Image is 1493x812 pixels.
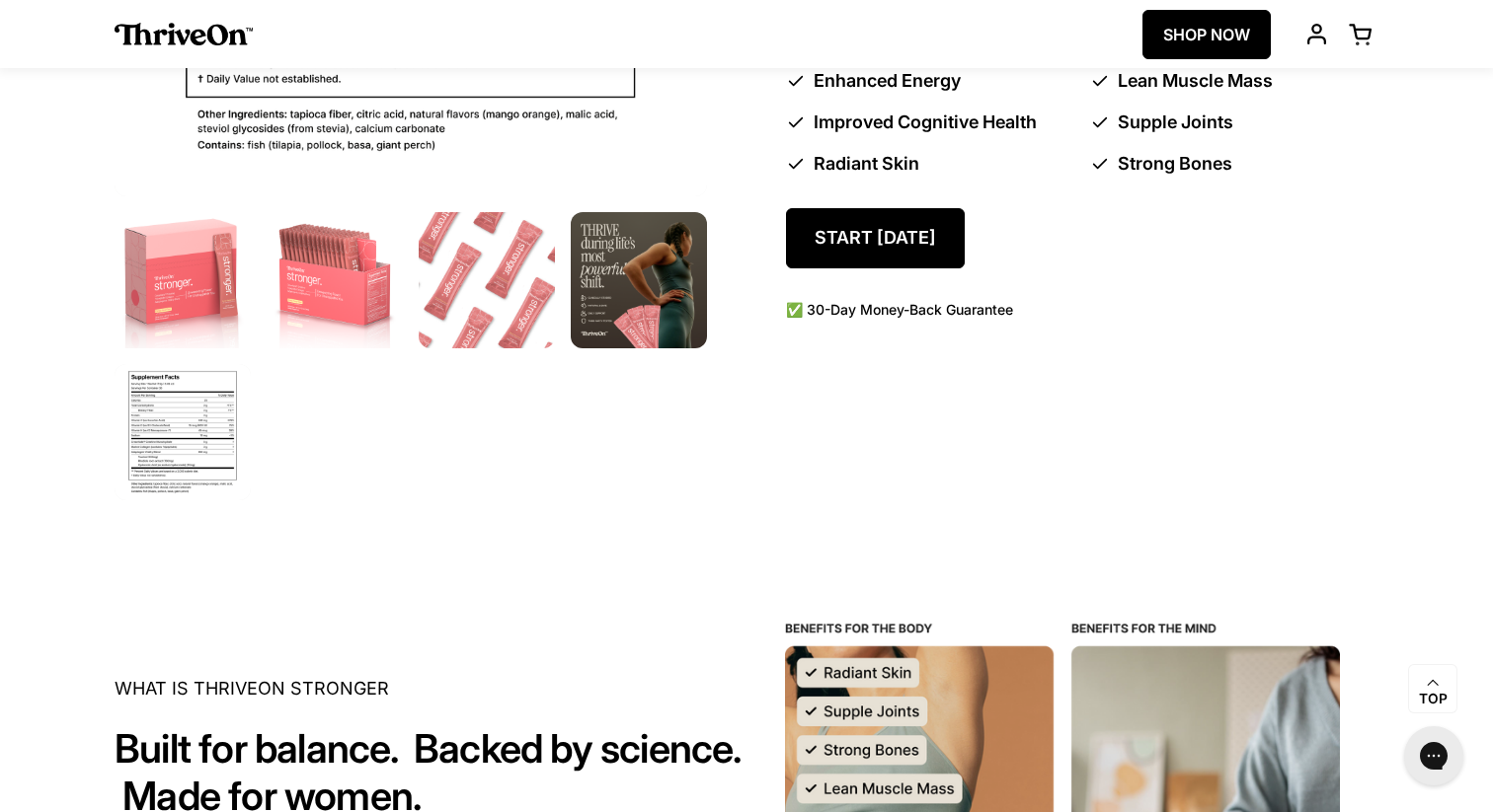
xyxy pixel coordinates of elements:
p: WHAT IS THRIVEON STRONGER [115,676,746,701]
img: ThriveOn Stronger [112,361,255,504]
li: Radiant Skin [786,151,1074,177]
p: ✅ 30-Day Money-Back Guarantee [786,300,1378,320]
img: Box of ThriveOn Stronger supplement with a pink design on a white background [115,212,251,348]
a: Start [DATE] [786,208,965,268]
li: Enhanced Energy [786,68,1074,94]
img: Multiple pink 'ThriveOn Stronger' packets arranged on a white background [419,212,555,348]
span: Top [1419,691,1448,708]
iframe: Gorgias live chat messenger [1394,719,1473,792]
li: Strong Bones [1090,151,1378,177]
a: SHOP NOW [1142,10,1271,59]
img: ThriveOn Stronger [571,212,707,348]
li: Lean Muscle Mass [1090,68,1378,94]
img: Box of ThriveOn Stronger supplement packets on a white background [267,212,403,348]
li: Supple Joints [1090,110,1378,135]
li: Improved Cognitive Health [786,110,1074,135]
